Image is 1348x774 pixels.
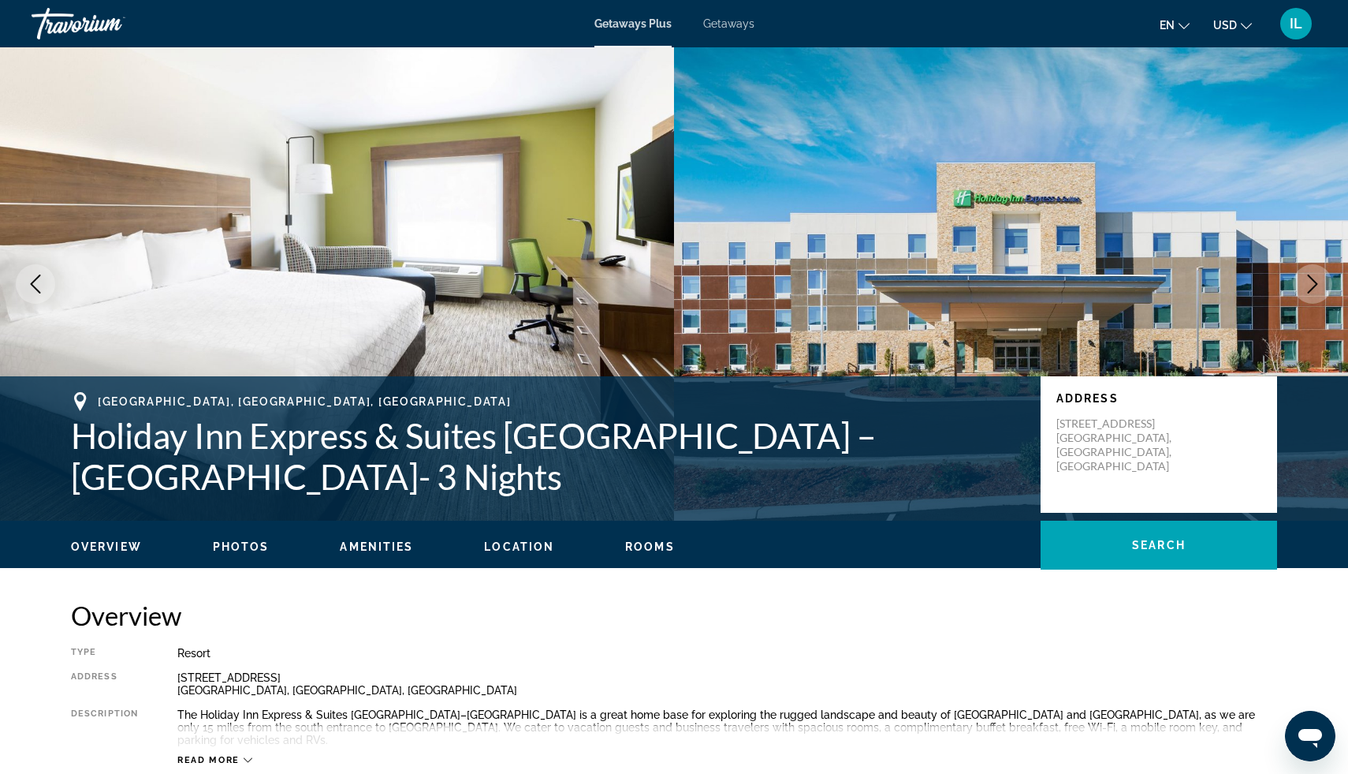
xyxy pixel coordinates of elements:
[71,709,138,746] div: Description
[1290,16,1302,32] span: IL
[625,540,675,554] button: Rooms
[71,540,142,554] button: Overview
[98,395,511,408] span: [GEOGRAPHIC_DATA], [GEOGRAPHIC_DATA], [GEOGRAPHIC_DATA]
[177,709,1277,746] div: The Holiday Inn Express & Suites [GEOGRAPHIC_DATA]–[GEOGRAPHIC_DATA] is a great home base for exp...
[1160,19,1175,32] span: en
[1293,264,1332,304] button: Next image
[1275,7,1316,40] button: User Menu
[1056,392,1261,405] p: Address
[177,647,1277,660] div: Resort
[1041,521,1277,570] button: Search
[71,647,138,660] div: Type
[71,415,1025,497] h1: Holiday Inn Express & Suites [GEOGRAPHIC_DATA] – [GEOGRAPHIC_DATA]- 3 Nights
[340,540,413,554] button: Amenities
[340,540,413,553] span: Amenities
[703,17,754,30] a: Getaways
[32,3,189,44] a: Travorium
[484,540,554,553] span: Location
[1132,539,1186,552] span: Search
[213,540,270,553] span: Photos
[1056,417,1182,473] p: [STREET_ADDRESS] [GEOGRAPHIC_DATA], [GEOGRAPHIC_DATA], [GEOGRAPHIC_DATA]
[1285,711,1335,761] iframe: Button to launch messaging window
[1213,13,1252,36] button: Change currency
[213,540,270,554] button: Photos
[71,600,1277,631] h2: Overview
[484,540,554,554] button: Location
[177,671,1277,697] div: [STREET_ADDRESS] [GEOGRAPHIC_DATA], [GEOGRAPHIC_DATA], [GEOGRAPHIC_DATA]
[177,754,252,766] button: Read more
[594,17,672,30] a: Getaways Plus
[16,264,55,304] button: Previous image
[177,755,240,765] span: Read more
[1213,19,1237,32] span: USD
[71,540,142,553] span: Overview
[71,671,138,697] div: Address
[625,540,675,553] span: Rooms
[1160,13,1190,36] button: Change language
